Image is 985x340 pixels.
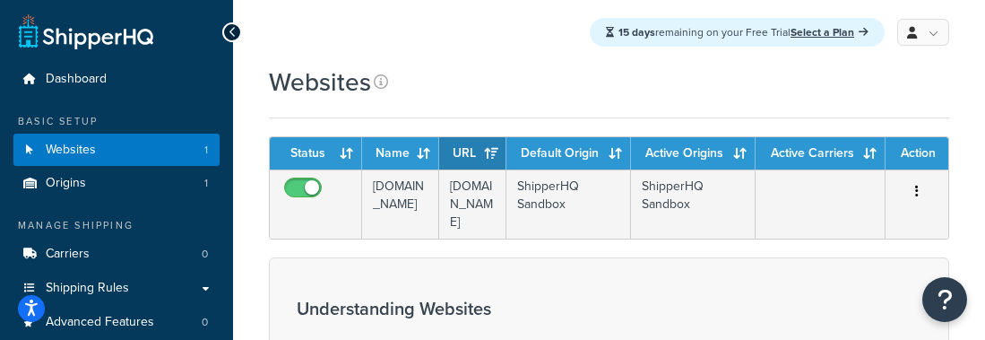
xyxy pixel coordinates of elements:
span: Carriers [46,247,90,262]
a: Carriers 0 [13,238,220,271]
span: Dashboard [46,72,107,87]
th: Active Origins: activate to sort column ascending [631,137,756,170]
span: Advanced Features [46,315,154,330]
th: Active Carriers: activate to sort column ascending [756,137,886,170]
button: Open Resource Center [922,277,967,322]
span: 0 [202,247,208,262]
h3: Understanding Websites [297,299,745,318]
span: 1 [204,143,208,158]
a: Select a Plan [791,24,868,40]
li: Advanced Features [13,306,220,339]
h1: Websites [269,65,371,100]
a: ShipperHQ Home [19,13,153,49]
div: Basic Setup [13,114,220,129]
td: [DOMAIN_NAME] [362,170,439,239]
a: Shipping Rules [13,272,220,305]
th: Action [886,137,948,170]
span: 0 [202,315,208,330]
a: Advanced Features 0 [13,306,220,339]
th: URL: activate to sort column ascending [439,137,505,170]
td: ShipperHQ Sandbox [631,170,756,239]
li: Origins [13,167,220,200]
span: Origins [46,176,86,191]
a: Dashboard [13,63,220,96]
th: Status: activate to sort column ascending [270,137,362,170]
a: Origins 1 [13,167,220,200]
li: Carriers [13,238,220,271]
th: Name: activate to sort column ascending [362,137,439,170]
div: Manage Shipping [13,218,220,233]
span: Shipping Rules [46,281,129,296]
span: 1 [204,176,208,191]
strong: 15 days [618,24,655,40]
th: Default Origin: activate to sort column ascending [506,137,631,170]
span: Websites [46,143,96,158]
div: remaining on your Free Trial [590,18,885,47]
li: Websites [13,134,220,167]
td: [DOMAIN_NAME] [439,170,505,239]
a: Websites 1 [13,134,220,167]
td: ShipperHQ Sandbox [506,170,631,239]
